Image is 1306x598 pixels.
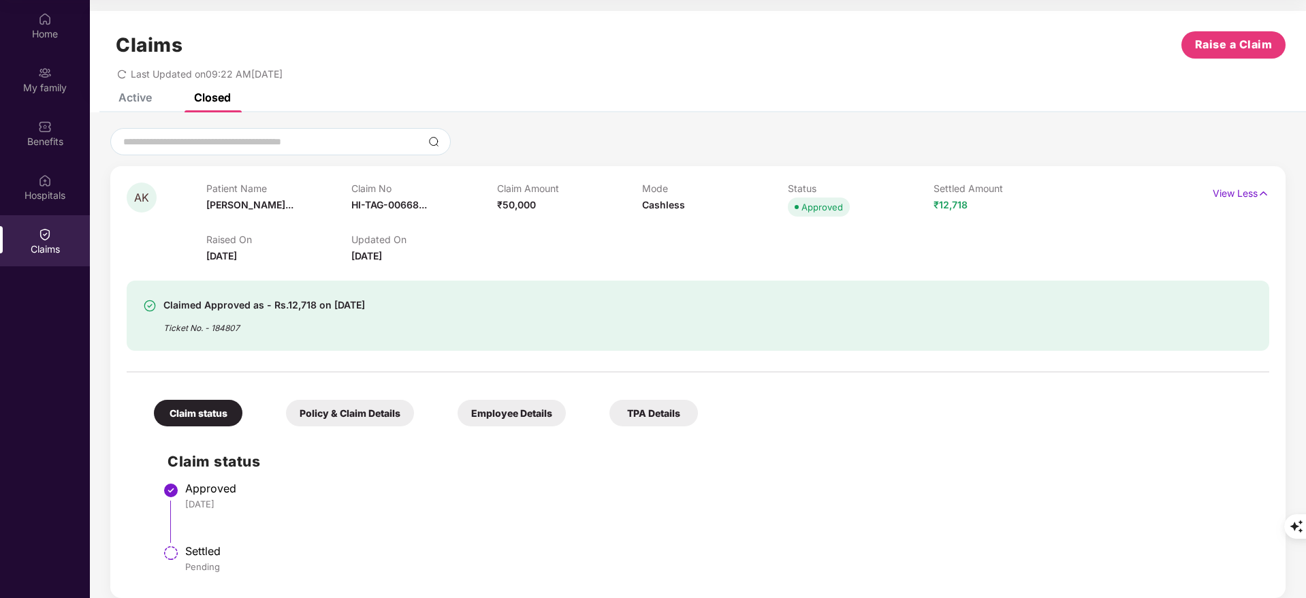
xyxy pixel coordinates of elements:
[351,183,497,194] p: Claim No
[428,136,439,147] img: svg+xml;base64,PHN2ZyBpZD0iU2VhcmNoLTMyeDMyIiB4bWxucz0iaHR0cDovL3d3dy53My5vcmcvMjAwMC9zdmciIHdpZH...
[206,234,352,245] p: Raised On
[163,313,365,334] div: Ticket No. - 184807
[163,482,179,499] img: svg+xml;base64,PHN2ZyBpZD0iU3RlcC1Eb25lLTMyeDMyIiB4bWxucz0iaHR0cDovL3d3dy53My5vcmcvMjAwMC9zdmciIH...
[38,227,52,241] img: svg+xml;base64,PHN2ZyBpZD0iQ2xhaW0iIHhtbG5zPSJodHRwOi8vd3d3LnczLm9yZy8yMDAwL3N2ZyIgd2lkdGg9IjIwIi...
[1195,36,1273,53] span: Raise a Claim
[194,91,231,104] div: Closed
[206,199,293,210] span: [PERSON_NAME]...
[351,250,382,262] span: [DATE]
[351,234,497,245] p: Updated On
[788,183,934,194] p: Status
[185,482,1256,495] div: Approved
[609,400,698,426] div: TPA Details
[134,192,149,204] span: AK
[117,68,127,80] span: redo
[458,400,566,426] div: Employee Details
[38,174,52,187] img: svg+xml;base64,PHN2ZyBpZD0iSG9zcGl0YWxzIiB4bWxucz0iaHR0cDovL3d3dy53My5vcmcvMjAwMC9zdmciIHdpZHRoPS...
[206,183,352,194] p: Patient Name
[154,400,242,426] div: Claim status
[131,68,283,80] span: Last Updated on 09:22 AM[DATE]
[38,66,52,80] img: svg+xml;base64,PHN2ZyB3aWR0aD0iMjAiIGhlaWdodD0iMjAiIHZpZXdCb3g9IjAgMCAyMCAyMCIgZmlsbD0ibm9uZSIgeG...
[206,250,237,262] span: [DATE]
[801,200,843,214] div: Approved
[38,120,52,133] img: svg+xml;base64,PHN2ZyBpZD0iQmVuZWZpdHMiIHhtbG5zPSJodHRwOi8vd3d3LnczLm9yZy8yMDAwL3N2ZyIgd2lkdGg9Ij...
[38,12,52,26] img: svg+xml;base64,PHN2ZyBpZD0iSG9tZSIgeG1sbnM9Imh0dHA6Ly93d3cudzMub3JnLzIwMDAvc3ZnIiB3aWR0aD0iMjAiIG...
[934,183,1079,194] p: Settled Amount
[185,561,1256,573] div: Pending
[1213,183,1269,201] p: View Less
[497,183,643,194] p: Claim Amount
[497,199,536,210] span: ₹50,000
[934,199,968,210] span: ₹12,718
[143,299,157,313] img: svg+xml;base64,PHN2ZyBpZD0iU3VjY2Vzcy0zMngzMiIgeG1sbnM9Imh0dHA6Ly93d3cudzMub3JnLzIwMDAvc3ZnIiB3aW...
[1258,186,1269,201] img: svg+xml;base64,PHN2ZyB4bWxucz0iaHR0cDovL3d3dy53My5vcmcvMjAwMC9zdmciIHdpZHRoPSIxNyIgaGVpZ2h0PSIxNy...
[642,199,685,210] span: Cashless
[351,199,427,210] span: HI-TAG-00668...
[185,498,1256,510] div: [DATE]
[185,544,1256,558] div: Settled
[163,297,365,313] div: Claimed Approved as - Rs.12,718 on [DATE]
[642,183,788,194] p: Mode
[286,400,414,426] div: Policy & Claim Details
[168,450,1256,473] h2: Claim status
[163,545,179,561] img: svg+xml;base64,PHN2ZyBpZD0iU3RlcC1QZW5kaW5nLTMyeDMyIiB4bWxucz0iaHR0cDovL3d3dy53My5vcmcvMjAwMC9zdm...
[118,91,152,104] div: Active
[1181,31,1286,59] button: Raise a Claim
[116,33,182,57] h1: Claims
